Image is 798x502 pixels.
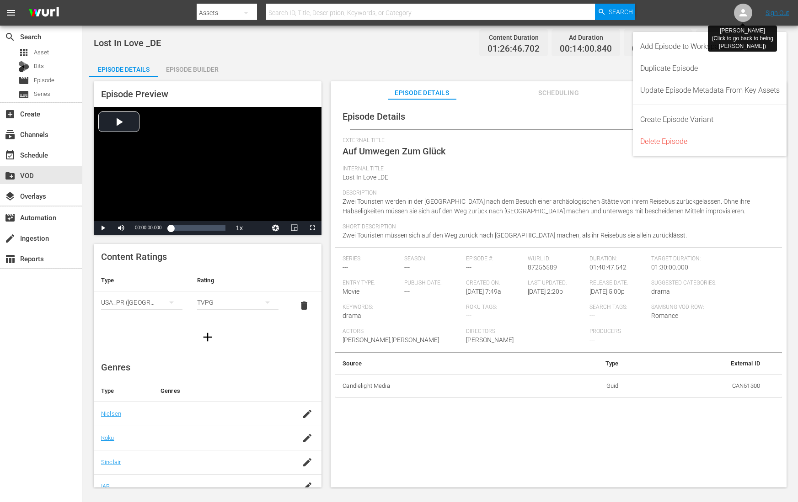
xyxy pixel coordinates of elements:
[5,191,16,202] span: Overlays
[626,374,767,398] td: CAN51300
[704,31,756,44] div: Total Duration
[299,300,310,311] span: delete
[303,221,321,235] button: Fullscreen
[94,221,112,235] button: Play
[34,90,50,99] span: Series
[640,58,780,79] div: Duplicate Episode
[153,380,293,402] th: Genres
[5,254,16,264] span: Reports
[632,31,684,44] div: Promo Duration
[528,255,585,263] span: Wurl ID:
[94,380,153,402] th: Type
[343,328,461,335] span: Actors
[589,264,627,271] span: 01:40:47.542
[466,312,471,319] span: ---
[536,353,626,375] th: Type
[589,336,595,343] span: ---
[343,264,348,271] span: ---
[343,111,405,122] span: Episode Details
[5,212,16,223] span: Automation
[5,32,16,42] span: Search
[158,58,226,80] div: Episode Builder
[404,288,410,295] span: ---
[343,312,361,319] span: drama
[651,255,770,263] span: Target Duration:
[589,304,647,311] span: Search Tags:
[343,336,439,343] span: [PERSON_NAME],[PERSON_NAME]
[158,58,226,77] button: Episode Builder
[466,336,514,343] span: [PERSON_NAME]
[640,79,780,101] div: Update Episode Metadata From Key Assets
[335,353,536,375] th: Source
[101,410,121,417] a: Nielsen
[293,295,315,317] button: delete
[335,374,536,398] th: Candlelight Media
[101,290,182,315] div: USA_PR ([GEOGRAPHIC_DATA])
[404,264,410,271] span: ---
[466,328,585,335] span: Directors
[466,255,523,263] span: Episode #:
[18,75,29,86] span: Episode
[466,280,523,287] span: Created On:
[560,31,612,44] div: Ad Duration
[609,4,633,20] span: Search
[343,223,770,231] span: Short Description
[404,280,461,287] span: Publish Date:
[560,44,612,54] span: 00:14:00.840
[589,255,647,263] span: Duration:
[101,89,168,100] span: Episode Preview
[343,232,687,239] span: Zwei Touristen müssen sich auf den Weg zurück nach [GEOGRAPHIC_DATA] machen, als ihr Reisebus sie...
[89,58,158,80] div: Episode Details
[18,61,29,72] div: Bits
[466,264,471,271] span: ---
[343,165,770,173] span: Internal Title
[528,288,563,295] span: [DATE] 2:20p
[343,198,750,215] span: Zwei Touristen werden in der [GEOGRAPHIC_DATA] nach dem Besuch einer archäologischen Stätte von i...
[101,459,121,465] a: Sinclair
[626,353,767,375] th: External ID
[335,353,782,398] table: simple table
[101,251,167,262] span: Content Ratings
[89,58,158,77] button: Episode Details
[112,221,130,235] button: Mute
[712,27,773,50] div: [PERSON_NAME] (Click to go back to being [PERSON_NAME] )
[94,37,161,48] span: Lost In Love _DE
[5,7,16,18] span: menu
[388,87,456,99] span: Episode Details
[466,288,501,295] span: [DATE] 7:49a
[34,48,49,57] span: Asset
[404,255,461,263] span: Season:
[5,233,16,244] span: Ingestion
[651,312,678,319] span: Romance
[640,131,780,153] div: Delete Episode
[5,109,16,120] span: Create
[525,87,593,99] span: Scheduling
[536,374,626,398] td: Guid
[766,9,789,16] a: Sign Out
[101,483,110,490] a: IAB
[343,304,461,311] span: Keywords:
[528,280,585,287] span: Last Updated:
[197,290,278,315] div: TVPG
[94,107,321,235] div: Video Player
[18,89,29,100] span: Series
[34,62,44,71] span: Bits
[190,269,286,291] th: Rating
[5,170,16,181] span: VOD
[640,36,780,58] div: Add Episode to Workspace
[651,288,670,295] span: drama
[94,269,321,320] table: simple table
[343,288,359,295] span: Movie
[101,362,130,373] span: Genres
[5,129,16,140] span: Channels
[466,304,585,311] span: Roku Tags:
[343,146,445,157] span: Auf Umwegen Zum Glück
[343,280,400,287] span: Entry Type:
[267,221,285,235] button: Jump To Time
[34,76,54,85] span: Episode
[343,255,400,263] span: Series:
[640,109,780,131] div: Create Episode Variant
[651,280,770,287] span: Suggested Categories:
[343,137,770,144] span: External Title
[632,44,684,54] span: 00:00:00.000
